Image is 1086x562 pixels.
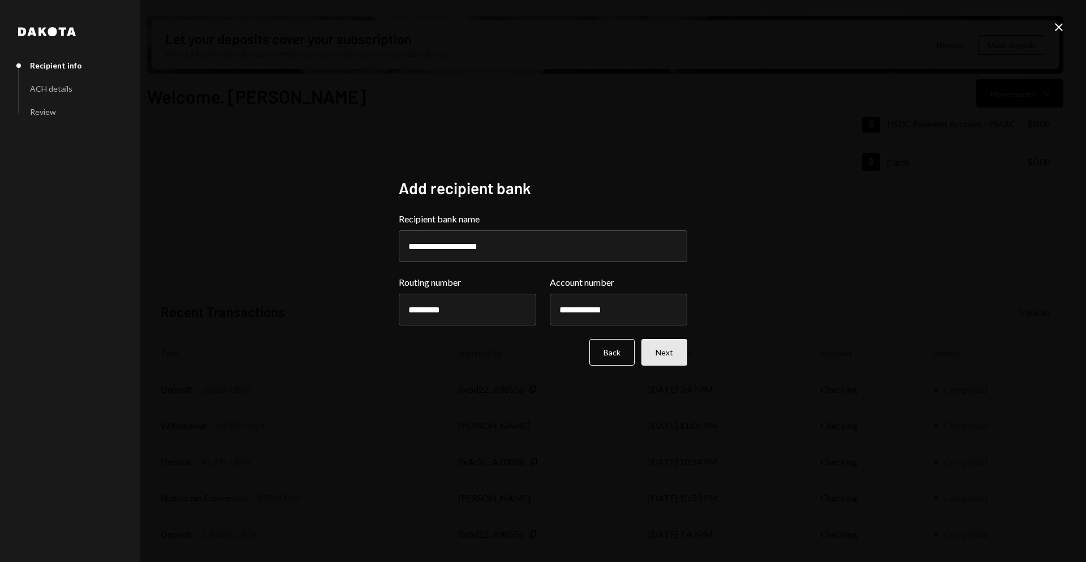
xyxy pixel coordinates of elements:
h2: Add recipient bank [399,177,687,199]
div: Review [30,107,56,117]
button: Back [589,339,635,366]
label: Account number [550,276,687,289]
label: Recipient bank name [399,212,687,226]
button: Next [641,339,687,366]
label: Routing number [399,276,536,289]
div: ACH details [30,84,72,93]
div: Recipient info [30,61,82,70]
